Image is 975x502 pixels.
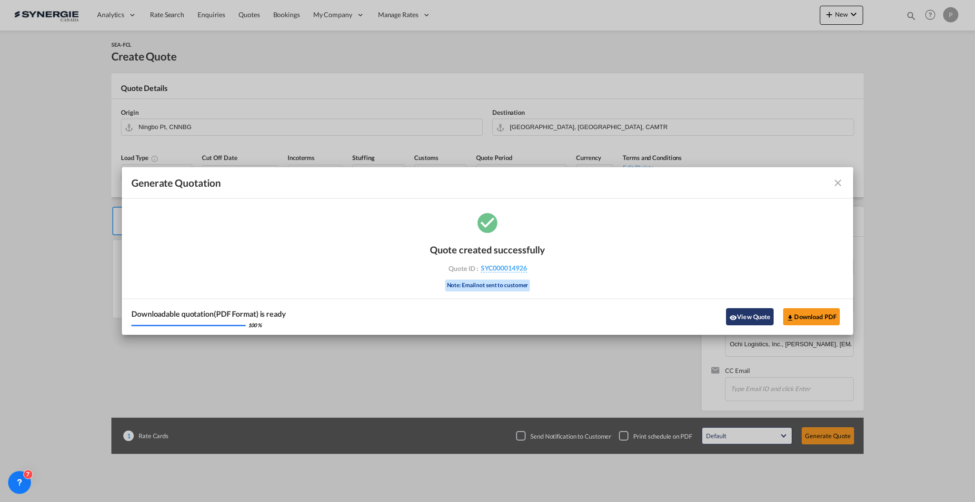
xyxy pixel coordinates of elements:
div: 100 % [248,321,262,329]
button: Download PDF [783,308,840,325]
span: SYC000014926 [481,264,527,272]
span: Generate Quotation [131,177,221,189]
md-icon: icon-eye [729,314,737,321]
button: icon-eyeView Quote [726,308,774,325]
md-icon: icon-download [786,314,794,321]
div: Downloadable quotation(PDF Format) is ready [131,309,286,319]
md-icon: icon-close fg-AAA8AD cursor m-0 [832,177,844,189]
md-icon: icon-checkbox-marked-circle [476,211,499,234]
div: Quote created successfully [430,244,545,255]
div: Note: Email not sent to customer [445,280,530,291]
div: Quote ID : [432,264,543,272]
md-dialog: Generate Quotation Quote ... [122,167,853,335]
